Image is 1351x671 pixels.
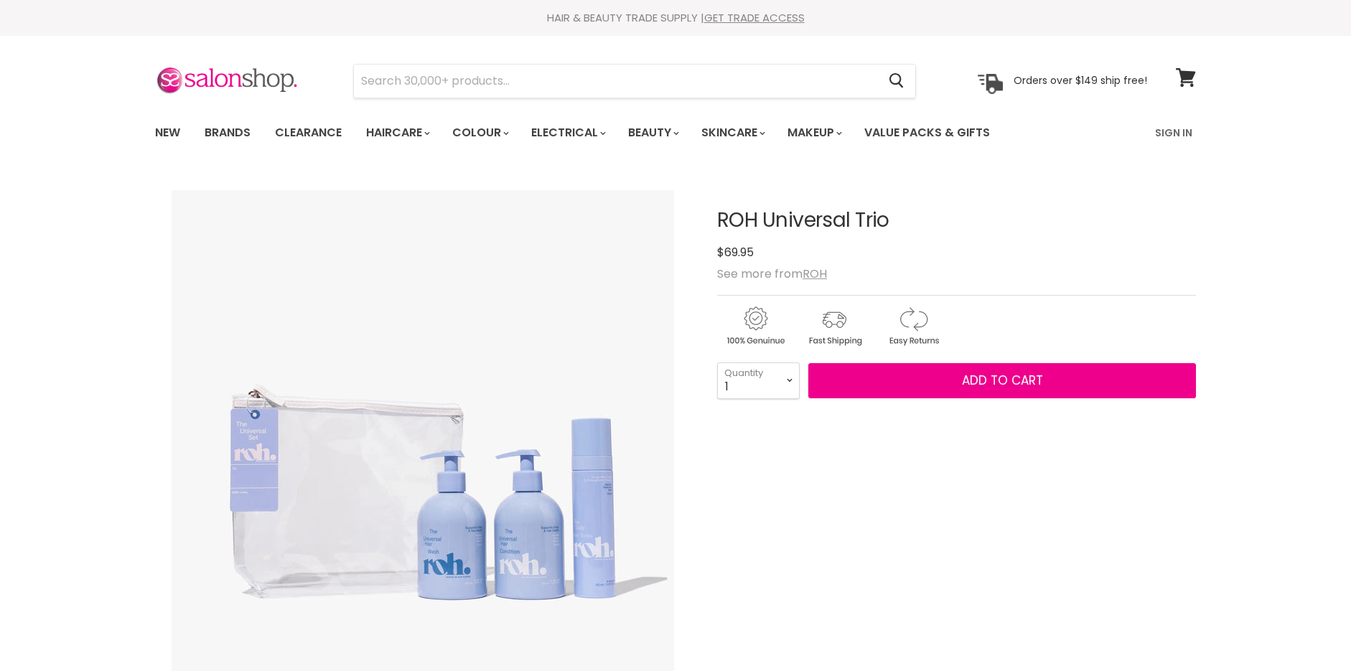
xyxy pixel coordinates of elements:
[1014,74,1147,87] p: Orders over $149 ship free!
[854,118,1001,148] a: Value Packs & Gifts
[777,118,851,148] a: Makeup
[355,118,439,148] a: Haircare
[717,210,1196,232] h1: ROH Universal Trio
[717,244,754,261] span: $69.95
[875,304,951,348] img: returns.gif
[264,118,352,148] a: Clearance
[194,118,261,148] a: Brands
[617,118,688,148] a: Beauty
[808,363,1196,399] button: Add to cart
[441,118,518,148] a: Colour
[717,362,800,398] select: Quantity
[354,65,877,98] input: Search
[520,118,614,148] a: Electrical
[144,112,1074,154] ul: Main menu
[137,11,1214,25] div: HAIR & BEAUTY TRADE SUPPLY |
[691,118,774,148] a: Skincare
[1146,118,1201,148] a: Sign In
[353,64,916,98] form: Product
[137,112,1214,154] nav: Main
[796,304,872,348] img: shipping.gif
[717,266,827,282] span: See more from
[704,10,805,25] a: GET TRADE ACCESS
[803,266,827,282] a: ROH
[877,65,915,98] button: Search
[144,118,191,148] a: New
[717,304,793,348] img: genuine.gif
[962,372,1043,389] span: Add to cart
